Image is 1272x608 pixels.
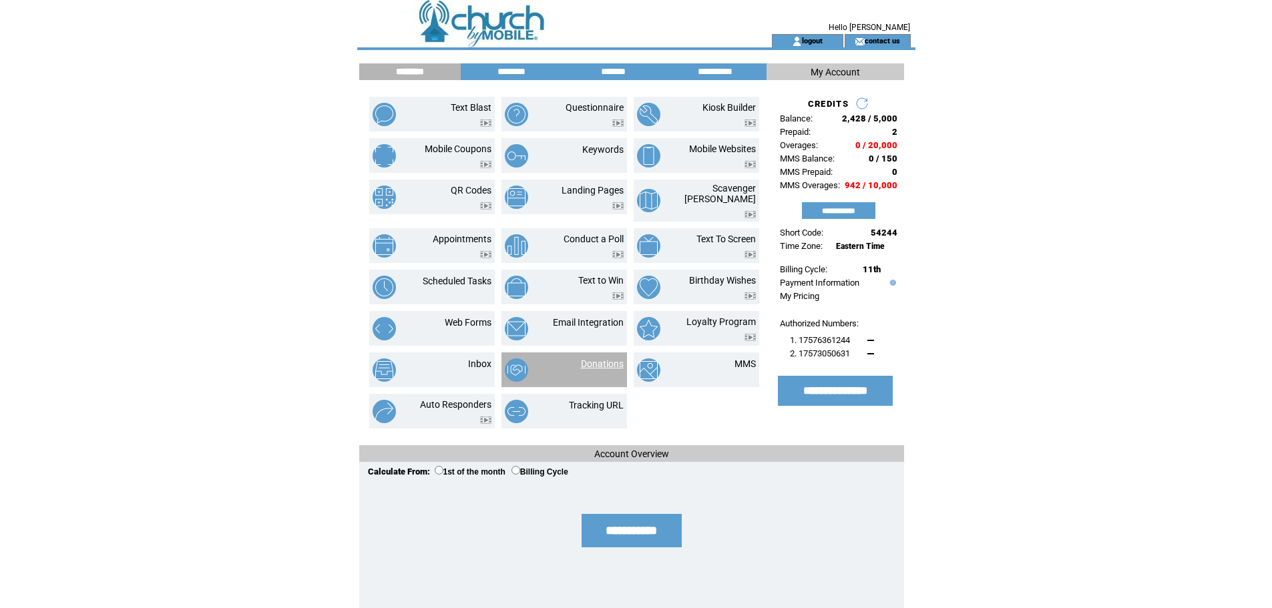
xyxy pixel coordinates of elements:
a: Keywords [582,144,624,155]
img: keywords.png [505,144,528,168]
span: Time Zone: [780,241,823,251]
img: web-forms.png [373,317,396,340]
a: Mobile Websites [689,143,756,154]
label: 1st of the month [435,467,505,477]
span: 11th [863,264,881,274]
a: Birthday Wishes [689,275,756,286]
img: donations.png [505,358,528,382]
span: 1. 17576361244 [790,335,850,345]
img: appointments.png [373,234,396,258]
a: Loyalty Program [686,316,756,327]
img: qr-codes.png [373,186,396,209]
a: Auto Responders [420,399,491,410]
img: mms.png [637,358,660,382]
span: 0 [892,167,897,177]
img: video.png [745,211,756,218]
span: Billing Cycle: [780,264,827,274]
img: conduct-a-poll.png [505,234,528,258]
span: Authorized Numbers: [780,318,859,328]
a: Scheduled Tasks [423,276,491,286]
span: Balance: [780,113,813,123]
img: inbox.png [373,358,396,382]
img: email-integration.png [505,317,528,340]
a: Scavenger [PERSON_NAME] [684,183,756,204]
span: Hello [PERSON_NAME] [829,23,910,32]
a: Donations [581,358,624,369]
span: My Account [811,67,860,77]
img: mobile-websites.png [637,144,660,168]
img: video.png [612,202,624,210]
a: Kiosk Builder [702,102,756,113]
span: Eastern Time [836,242,885,251]
img: video.png [480,251,491,258]
a: Email Integration [553,317,624,328]
a: Appointments [433,234,491,244]
img: video.png [745,292,756,300]
img: account_icon.gif [792,36,802,47]
img: text-to-screen.png [637,234,660,258]
img: mobile-coupons.png [373,144,396,168]
span: Account Overview [594,448,669,459]
img: video.png [480,161,491,168]
span: MMS Prepaid: [780,167,833,177]
span: MMS Balance: [780,154,835,164]
a: Landing Pages [562,185,624,196]
img: help.gif [887,280,896,286]
span: 2 [892,127,897,137]
span: CREDITS [808,99,849,109]
span: 0 / 20,000 [855,140,897,150]
img: scavenger-hunt.png [637,189,660,212]
span: 942 / 10,000 [845,180,897,190]
span: Short Code: [780,228,823,238]
img: contact_us_icon.gif [855,36,865,47]
span: Calculate From: [368,467,430,477]
a: Text To Screen [696,234,756,244]
a: Conduct a Poll [564,234,624,244]
span: MMS Overages: [780,180,840,190]
span: 0 / 150 [869,154,897,164]
span: 54244 [871,228,897,238]
label: Billing Cycle [511,467,568,477]
img: scheduled-tasks.png [373,276,396,299]
img: birthday-wishes.png [637,276,660,299]
img: video.png [480,119,491,127]
img: landing-pages.png [505,186,528,209]
a: Questionnaire [566,102,624,113]
a: Web Forms [445,317,491,328]
img: video.png [745,119,756,127]
a: contact us [865,36,900,45]
img: video.png [612,292,624,300]
span: 2,428 / 5,000 [842,113,897,123]
img: auto-responders.png [373,400,396,423]
img: video.png [612,119,624,127]
a: Payment Information [780,278,859,288]
input: Billing Cycle [511,466,520,475]
a: Text Blast [451,102,491,113]
a: Tracking URL [569,400,624,410]
a: Inbox [468,358,491,369]
a: Text to Win [578,275,624,286]
a: logout [802,36,823,45]
img: video.png [612,251,624,258]
img: loyalty-program.png [637,317,660,340]
img: tracking-url.png [505,400,528,423]
img: video.png [745,334,756,341]
img: questionnaire.png [505,103,528,126]
span: Prepaid: [780,127,811,137]
img: video.png [745,161,756,168]
input: 1st of the month [435,466,443,475]
a: QR Codes [451,185,491,196]
img: video.png [480,202,491,210]
a: Mobile Coupons [425,143,491,154]
img: text-blast.png [373,103,396,126]
img: video.png [480,416,491,424]
a: MMS [734,358,756,369]
a: My Pricing [780,291,819,301]
img: kiosk-builder.png [637,103,660,126]
span: 2. 17573050631 [790,348,850,358]
img: video.png [745,251,756,258]
span: Overages: [780,140,818,150]
img: text-to-win.png [505,276,528,299]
